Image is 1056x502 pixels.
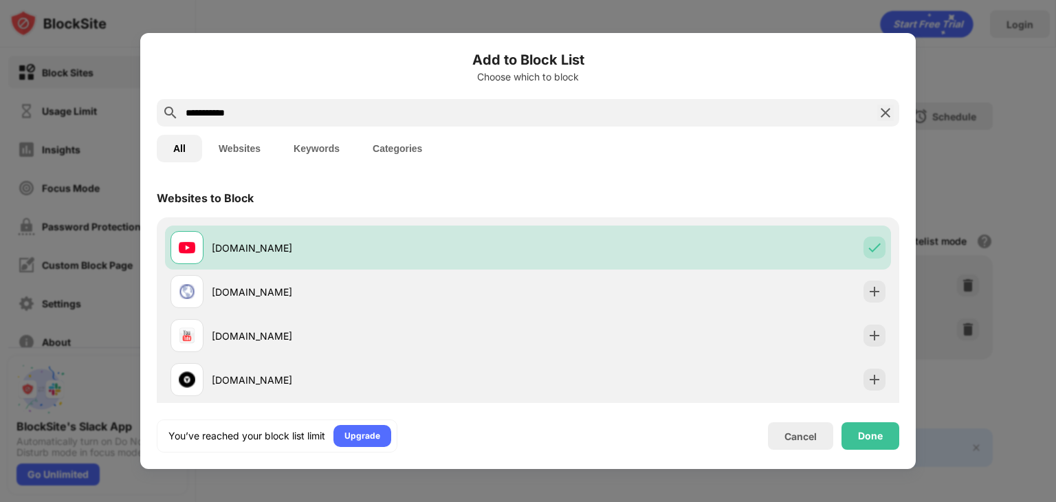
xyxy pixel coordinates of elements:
[212,373,528,387] div: [DOMAIN_NAME]
[168,429,325,443] div: You’ve reached your block list limit
[212,285,528,299] div: [DOMAIN_NAME]
[212,241,528,255] div: [DOMAIN_NAME]
[157,191,254,205] div: Websites to Block
[157,135,202,162] button: All
[202,135,277,162] button: Websites
[162,105,179,121] img: search.svg
[784,430,817,442] div: Cancel
[157,50,899,70] h6: Add to Block List
[157,72,899,83] div: Choose which to block
[877,105,894,121] img: search-close
[344,429,380,443] div: Upgrade
[212,329,528,343] div: [DOMAIN_NAME]
[179,239,195,256] img: favicons
[277,135,356,162] button: Keywords
[179,327,195,344] img: favicons
[179,371,195,388] img: favicons
[858,430,883,441] div: Done
[356,135,439,162] button: Categories
[179,283,195,300] img: favicons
